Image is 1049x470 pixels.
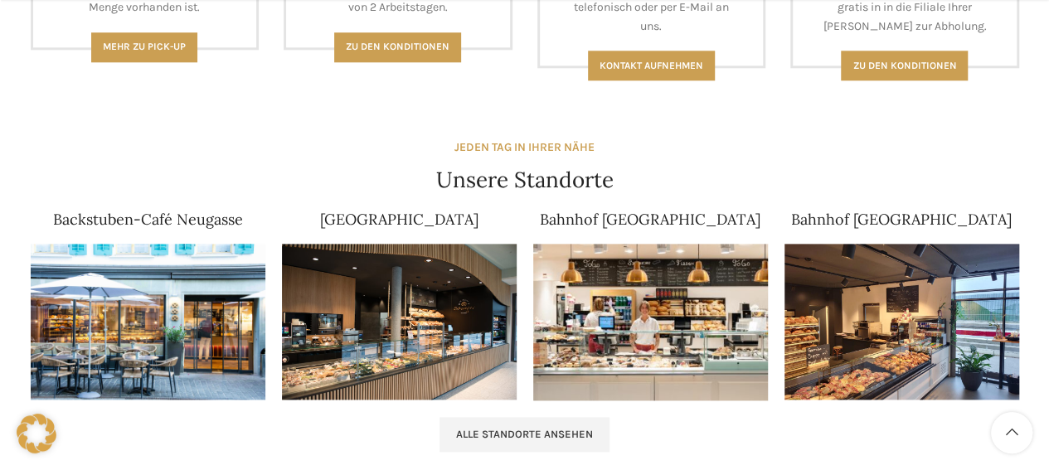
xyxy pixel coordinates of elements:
[103,41,186,52] span: Mehr zu Pick-Up
[436,165,614,195] h4: Unsere Standorte
[454,138,595,157] div: JEDEN TAG IN IHRER NÄHE
[320,210,478,229] a: [GEOGRAPHIC_DATA]
[841,51,968,80] a: Zu den konditionen
[53,210,243,229] a: Backstuben-Café Neugasse
[334,32,461,62] a: Zu den Konditionen
[346,41,449,52] span: Zu den Konditionen
[600,60,703,71] span: Kontakt aufnehmen
[852,60,956,71] span: Zu den konditionen
[588,51,715,80] a: Kontakt aufnehmen
[456,428,593,441] span: Alle Standorte ansehen
[991,412,1032,453] a: Scroll to top button
[540,210,760,229] a: Bahnhof [GEOGRAPHIC_DATA]
[791,210,1012,229] a: Bahnhof [GEOGRAPHIC_DATA]
[91,32,197,62] a: Mehr zu Pick-Up
[440,417,609,452] a: Alle Standorte ansehen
